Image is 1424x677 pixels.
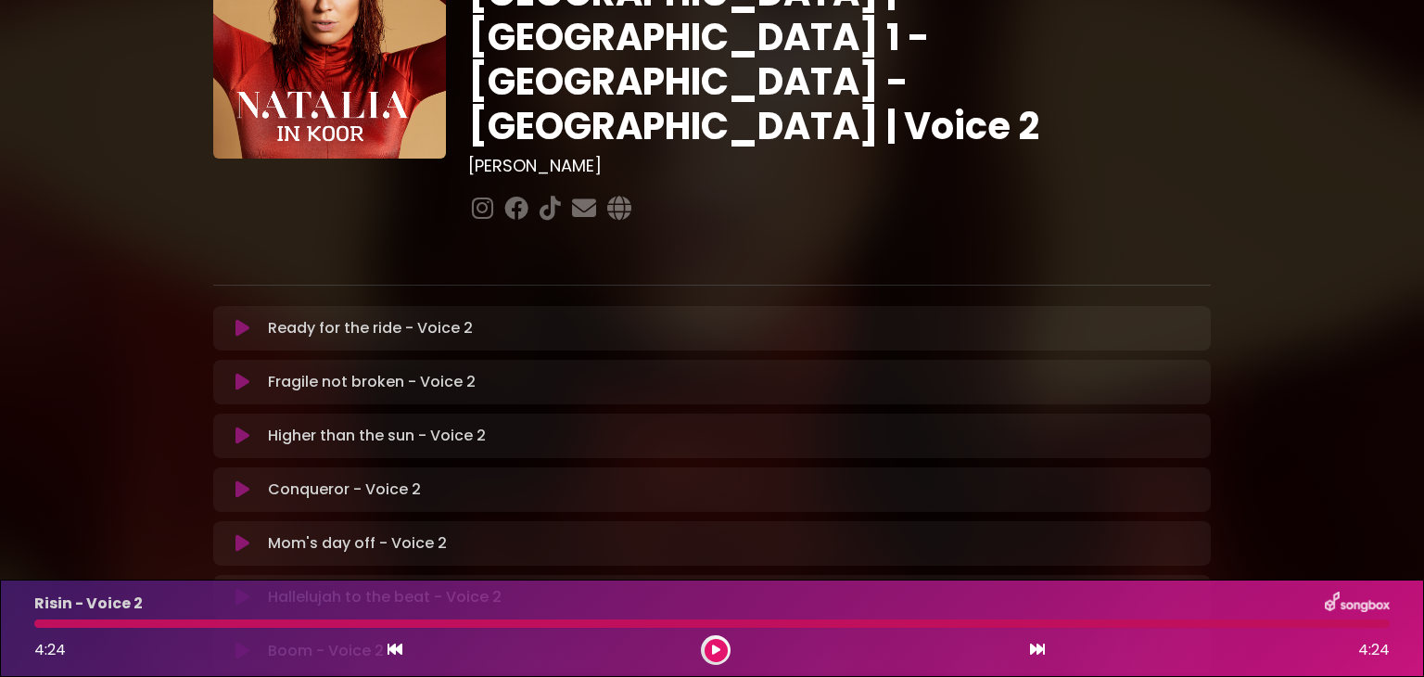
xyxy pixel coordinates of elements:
p: Conqueror - Voice 2 [268,479,421,501]
p: Ready for the ride - Voice 2 [268,317,473,339]
span: 4:24 [1358,639,1390,661]
p: Risin - Voice 2 [34,593,143,615]
p: Higher than the sun - Voice 2 [268,425,486,447]
h3: [PERSON_NAME] [468,156,1211,176]
img: songbox-logo-white.png [1325,592,1390,616]
p: Fragile not broken - Voice 2 [268,371,476,393]
span: 4:24 [34,639,66,660]
p: Mom's day off - Voice 2 [268,532,447,555]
